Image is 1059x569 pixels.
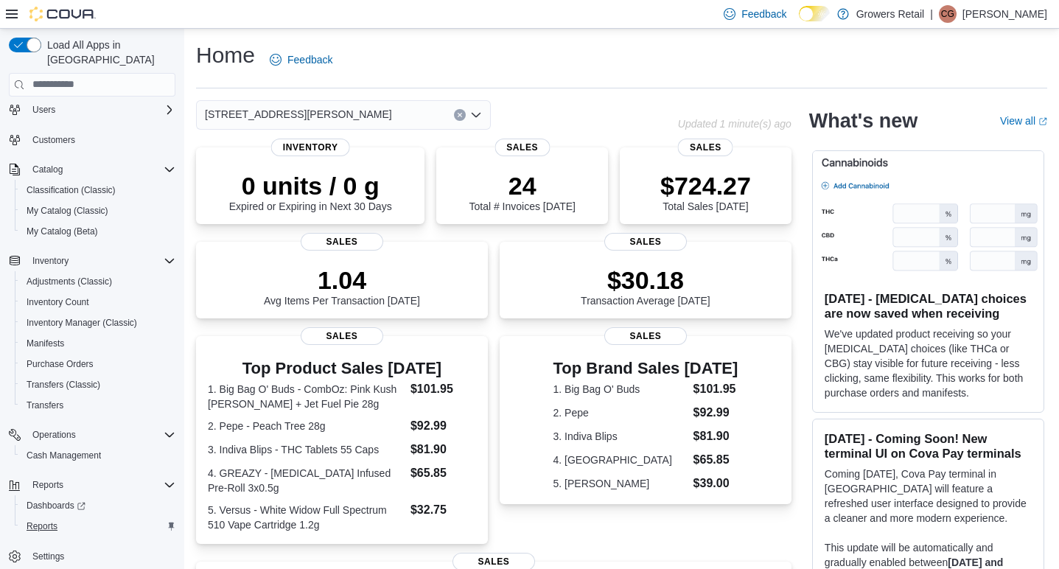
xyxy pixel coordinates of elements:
[660,171,751,200] p: $724.27
[21,376,106,394] a: Transfers (Classic)
[581,265,710,295] p: $30.18
[21,355,175,373] span: Purchase Orders
[15,221,181,242] button: My Catalog (Beta)
[678,139,733,156] span: Sales
[21,335,175,352] span: Manifests
[229,171,392,212] div: Expired or Expiring in Next 30 Days
[27,101,61,119] button: Users
[41,38,175,67] span: Load All Apps in [GEOGRAPHIC_DATA]
[21,273,175,290] span: Adjustments (Classic)
[15,313,181,333] button: Inventory Manager (Classic)
[553,453,688,467] dt: 4. [GEOGRAPHIC_DATA]
[27,184,116,196] span: Classification (Classic)
[553,382,688,397] dt: 1. Big Bag O' Buds
[15,180,181,200] button: Classification (Classic)
[3,100,181,120] button: Users
[196,41,255,70] h1: Home
[825,431,1032,461] h3: [DATE] - Coming Soon! New terminal UI on Cova Pay terminals
[410,380,476,398] dd: $101.95
[27,399,63,411] span: Transfers
[3,425,181,445] button: Operations
[693,475,738,492] dd: $39.00
[21,447,107,464] a: Cash Management
[27,130,175,149] span: Customers
[604,233,687,251] span: Sales
[3,545,181,567] button: Settings
[21,497,91,514] a: Dashboards
[208,382,405,411] dt: 1. Big Bag O' Buds - CombOz: Pink Kush [PERSON_NAME] + Jet Fuel Pie 28g
[27,476,69,494] button: Reports
[15,200,181,221] button: My Catalog (Classic)
[27,131,81,149] a: Customers
[15,271,181,292] button: Adjustments (Classic)
[553,429,688,444] dt: 3. Indiva Blips
[27,379,100,391] span: Transfers (Classic)
[264,265,420,307] div: Avg Items Per Transaction [DATE]
[32,164,63,175] span: Catalog
[553,405,688,420] dt: 2. Pepe
[271,139,350,156] span: Inventory
[21,293,175,311] span: Inventory Count
[32,255,69,267] span: Inventory
[604,327,687,345] span: Sales
[410,417,476,435] dd: $92.99
[205,105,392,123] span: [STREET_ADDRESS][PERSON_NAME]
[27,547,175,565] span: Settings
[553,360,738,377] h3: Top Brand Sales [DATE]
[27,476,175,494] span: Reports
[21,181,122,199] a: Classification (Classic)
[15,333,181,354] button: Manifests
[1038,117,1047,126] svg: External link
[301,327,383,345] span: Sales
[941,5,954,23] span: CG
[21,335,70,352] a: Manifests
[21,202,114,220] a: My Catalog (Classic)
[27,520,57,532] span: Reports
[27,450,101,461] span: Cash Management
[27,252,74,270] button: Inventory
[15,292,181,313] button: Inventory Count
[21,314,143,332] a: Inventory Manager (Classic)
[799,21,800,22] span: Dark Mode
[264,265,420,295] p: 1.04
[32,479,63,491] span: Reports
[27,358,94,370] span: Purchase Orders
[229,171,392,200] p: 0 units / 0 g
[741,7,786,21] span: Feedback
[27,161,69,178] button: Catalog
[1000,115,1047,127] a: View allExternal link
[809,109,918,133] h2: What's new
[27,338,64,349] span: Manifests
[27,101,175,119] span: Users
[208,466,405,495] dt: 4. GREAZY - [MEDICAL_DATA] Infused Pre-Roll 3x0.5g
[660,171,751,212] div: Total Sales [DATE]
[469,171,575,200] p: 24
[21,223,104,240] a: My Catalog (Beta)
[825,467,1032,526] p: Coming [DATE], Cova Pay terminal in [GEOGRAPHIC_DATA] will feature a refreshed user interface des...
[494,139,550,156] span: Sales
[27,276,112,287] span: Adjustments (Classic)
[27,205,108,217] span: My Catalog (Classic)
[21,397,69,414] a: Transfers
[208,442,405,457] dt: 3. Indiva Blips - THC Tablets 55 Caps
[208,503,405,532] dt: 5. Versus - White Widow Full Spectrum 510 Vape Cartridge 1.2g
[21,202,175,220] span: My Catalog (Classic)
[15,445,181,466] button: Cash Management
[15,516,181,537] button: Reports
[3,159,181,180] button: Catalog
[678,118,791,130] p: Updated 1 minute(s) ago
[27,317,137,329] span: Inventory Manager (Classic)
[21,293,95,311] a: Inventory Count
[27,426,175,444] span: Operations
[27,161,175,178] span: Catalog
[32,551,64,562] span: Settings
[21,181,175,199] span: Classification (Classic)
[454,109,466,121] button: Clear input
[27,500,85,512] span: Dashboards
[27,296,89,308] span: Inventory Count
[410,441,476,458] dd: $81.90
[3,251,181,271] button: Inventory
[3,129,181,150] button: Customers
[410,501,476,519] dd: $32.75
[21,314,175,332] span: Inventory Manager (Classic)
